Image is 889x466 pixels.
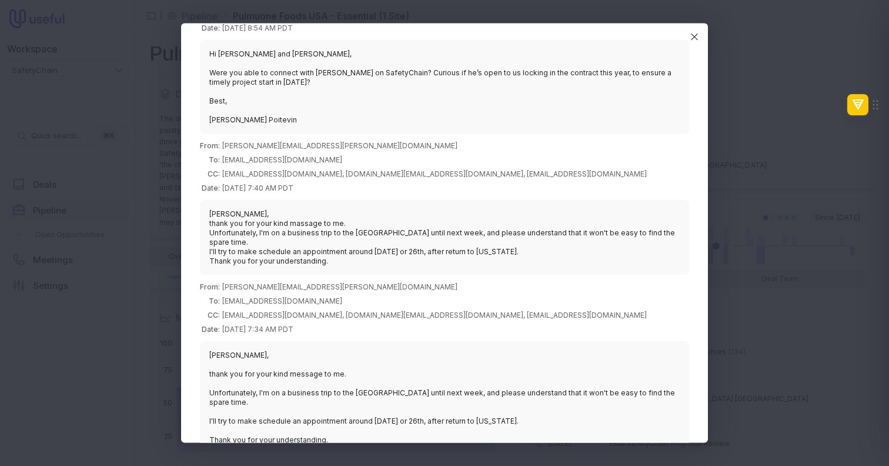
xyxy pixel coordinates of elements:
[222,24,293,32] time: [DATE] 8:54 AM PDT
[200,167,222,181] th: CC:
[200,308,222,322] th: CC:
[200,280,222,294] th: From:
[200,322,222,337] th: Date:
[200,21,222,35] th: Date:
[222,139,647,153] td: [PERSON_NAME][EMAIL_ADDRESS][PERSON_NAME][DOMAIN_NAME]
[200,139,222,153] th: From:
[222,280,647,294] td: [PERSON_NAME][EMAIL_ADDRESS][PERSON_NAME][DOMAIN_NAME]
[200,200,689,275] blockquote: [PERSON_NAME], thank you for your kind massage to me. Unfortunately, I'm on a business trip to th...
[222,325,293,334] time: [DATE] 7:34 AM PDT
[200,294,222,308] th: To:
[222,153,647,167] td: [EMAIL_ADDRESS][DOMAIN_NAME]
[200,40,689,134] blockquote: Hi [PERSON_NAME] and [PERSON_NAME], Were you able to connect with [PERSON_NAME] on SafetyChain? C...
[200,341,689,454] blockquote: [PERSON_NAME], thank you for your kind message to me. Unfortunately, I'm on a business trip to th...
[222,308,647,322] td: [EMAIL_ADDRESS][DOMAIN_NAME], [DOMAIN_NAME][EMAIL_ADDRESS][DOMAIN_NAME], [EMAIL_ADDRESS][DOMAIN_N...
[200,153,222,167] th: To:
[200,181,222,195] th: Date:
[222,184,293,192] time: [DATE] 7:40 AM PDT
[222,167,647,181] td: [EMAIL_ADDRESS][DOMAIN_NAME], [DOMAIN_NAME][EMAIL_ADDRESS][DOMAIN_NAME], [EMAIL_ADDRESS][DOMAIN_N...
[686,28,703,46] button: Close
[222,294,647,308] td: [EMAIL_ADDRESS][DOMAIN_NAME]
